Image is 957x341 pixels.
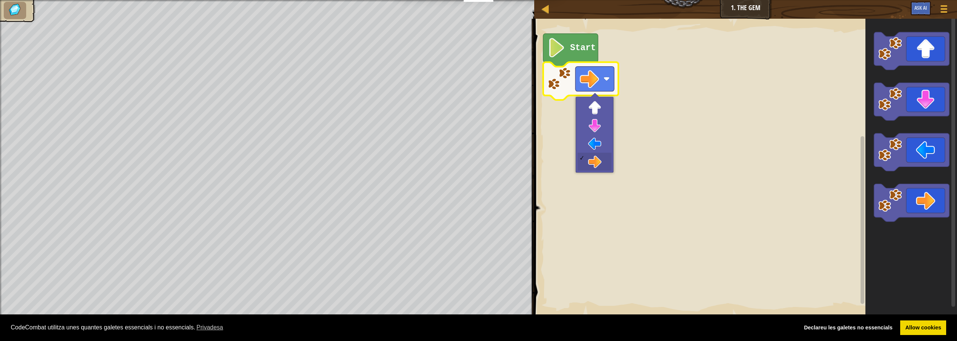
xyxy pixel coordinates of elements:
[4,2,26,19] li: Collect the gems.
[195,322,224,333] a: learn more about cookies
[914,4,927,11] span: Ask AI
[935,1,953,19] button: Mostrar menú del joc
[570,43,596,53] text: Start
[799,320,898,335] a: deny cookies
[11,322,793,333] span: CodeCombat utilitza unes quantes galetes essencials i no essencials.
[900,320,946,335] a: allow cookies
[911,1,931,15] button: Ask AI
[532,15,957,320] div: Espai de treball Blockly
